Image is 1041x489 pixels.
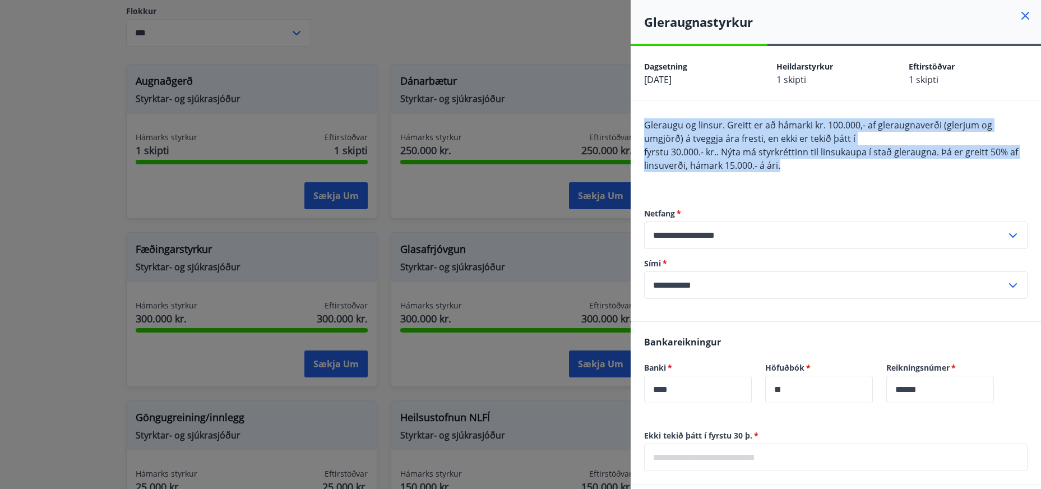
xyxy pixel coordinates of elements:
span: Dagsetning [644,61,687,72]
span: 1 skipti [776,73,806,86]
span: Heildarstyrkur [776,61,833,72]
span: [DATE] [644,73,672,86]
label: Netfang [644,208,1028,219]
label: Ekki tekið þátt í fyrstu 30 þ. [644,430,1028,441]
label: Sími [644,258,1028,269]
label: Banki [644,362,752,373]
div: Ekki tekið þátt í fyrstu 30 þ. [644,444,1028,471]
span: fyrstu 30.000.- kr.. Nýta má styrkréttinn til linsukaupa í stað gleraugna. Þá er greitt 50% af li... [644,146,1018,172]
span: 1 skipti [909,73,938,86]
span: Bankareikningur [644,336,721,348]
span: Gleraugu og linsur. Greitt er að hámarki kr. 100.000,- af gleraugnaverði (glerjum og umgjörð) á t... [644,119,992,145]
label: Reikningsnúmer [886,362,994,373]
label: Höfuðbók [765,362,873,373]
h4: Gleraugnastyrkur [644,13,1041,30]
span: Eftirstöðvar [909,61,955,72]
